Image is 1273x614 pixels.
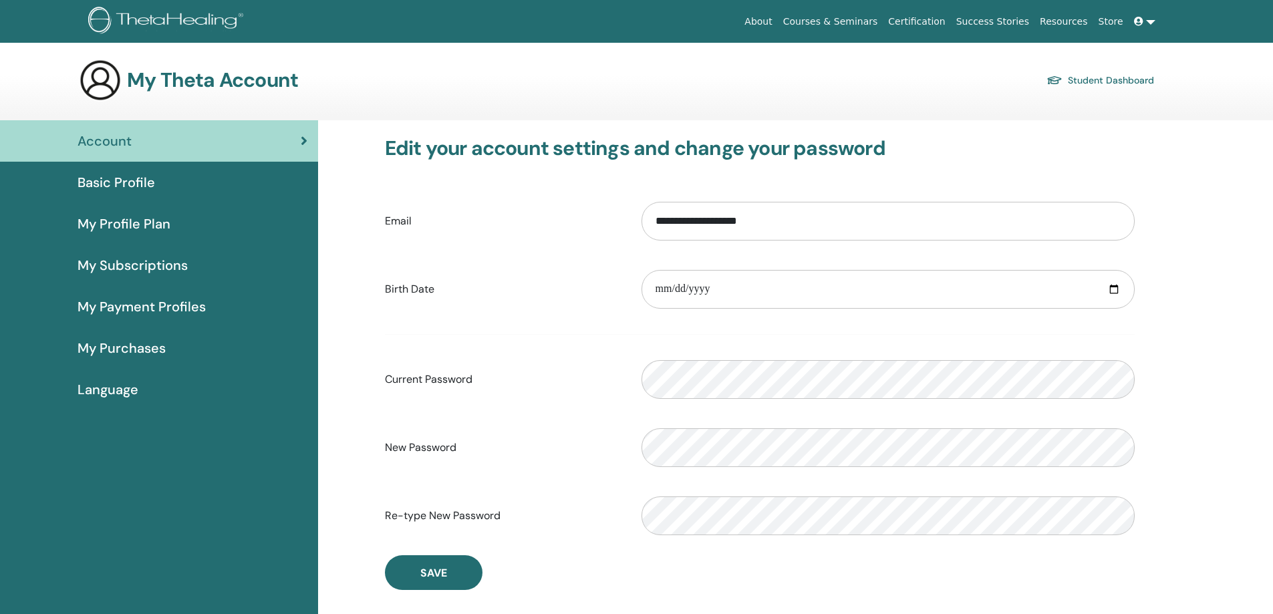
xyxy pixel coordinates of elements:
span: My Profile Plan [78,214,170,234]
a: Courses & Seminars [778,9,883,34]
h3: Edit your account settings and change your password [385,136,1135,160]
span: Account [78,131,132,151]
img: logo.png [88,7,248,37]
span: My Payment Profiles [78,297,206,317]
a: Resources [1034,9,1093,34]
a: About [739,9,777,34]
label: Re-type New Password [375,503,631,528]
a: Success Stories [951,9,1034,34]
label: Current Password [375,367,631,392]
span: Save [420,566,447,580]
button: Save [385,555,482,590]
h3: My Theta Account [127,68,298,92]
span: Language [78,379,138,400]
span: Basic Profile [78,172,155,192]
span: My Purchases [78,338,166,358]
label: Email [375,208,631,234]
a: Certification [883,9,950,34]
a: Store [1093,9,1129,34]
img: generic-user-icon.jpg [79,59,122,102]
label: New Password [375,435,631,460]
span: My Subscriptions [78,255,188,275]
img: graduation-cap.svg [1046,75,1063,86]
a: Student Dashboard [1046,71,1154,90]
label: Birth Date [375,277,631,302]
